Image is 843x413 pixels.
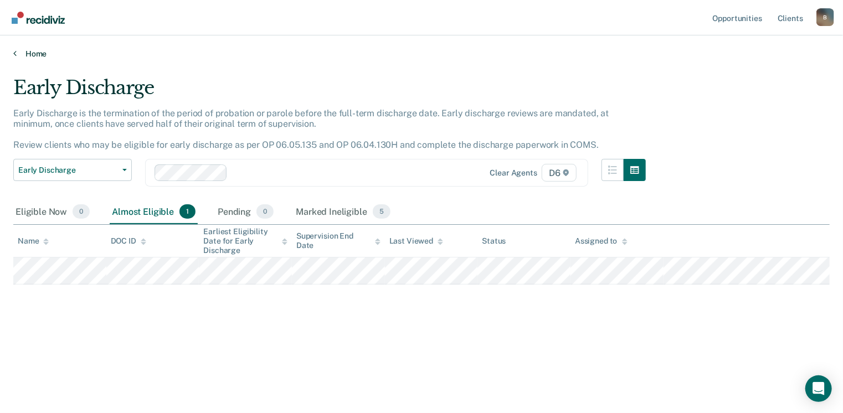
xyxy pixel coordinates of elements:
span: D6 [542,164,577,182]
a: Home [13,49,830,59]
span: Early Discharge [18,166,118,175]
div: Marked Ineligible5 [294,200,393,224]
div: Supervision End Date [296,231,381,250]
div: Almost Eligible1 [110,200,198,224]
span: 0 [73,204,90,219]
div: Clear agents [490,168,537,178]
div: Eligible Now0 [13,200,92,224]
span: 1 [179,204,196,219]
span: 5 [373,204,390,219]
div: Assigned to [575,236,627,246]
div: Status [482,236,506,246]
div: Last Viewed [389,236,443,246]
div: Open Intercom Messenger [805,375,832,402]
div: B [816,8,834,26]
p: Early Discharge is the termination of the period of probation or parole before the full-term disc... [13,108,609,151]
div: DOC ID [111,236,146,246]
button: Profile dropdown button [816,8,834,26]
div: Earliest Eligibility Date for Early Discharge [203,227,287,255]
div: Pending0 [215,200,276,224]
span: 0 [256,204,274,219]
img: Recidiviz [12,12,65,24]
button: Early Discharge [13,159,132,181]
div: Early Discharge [13,76,646,108]
div: Name [18,236,49,246]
